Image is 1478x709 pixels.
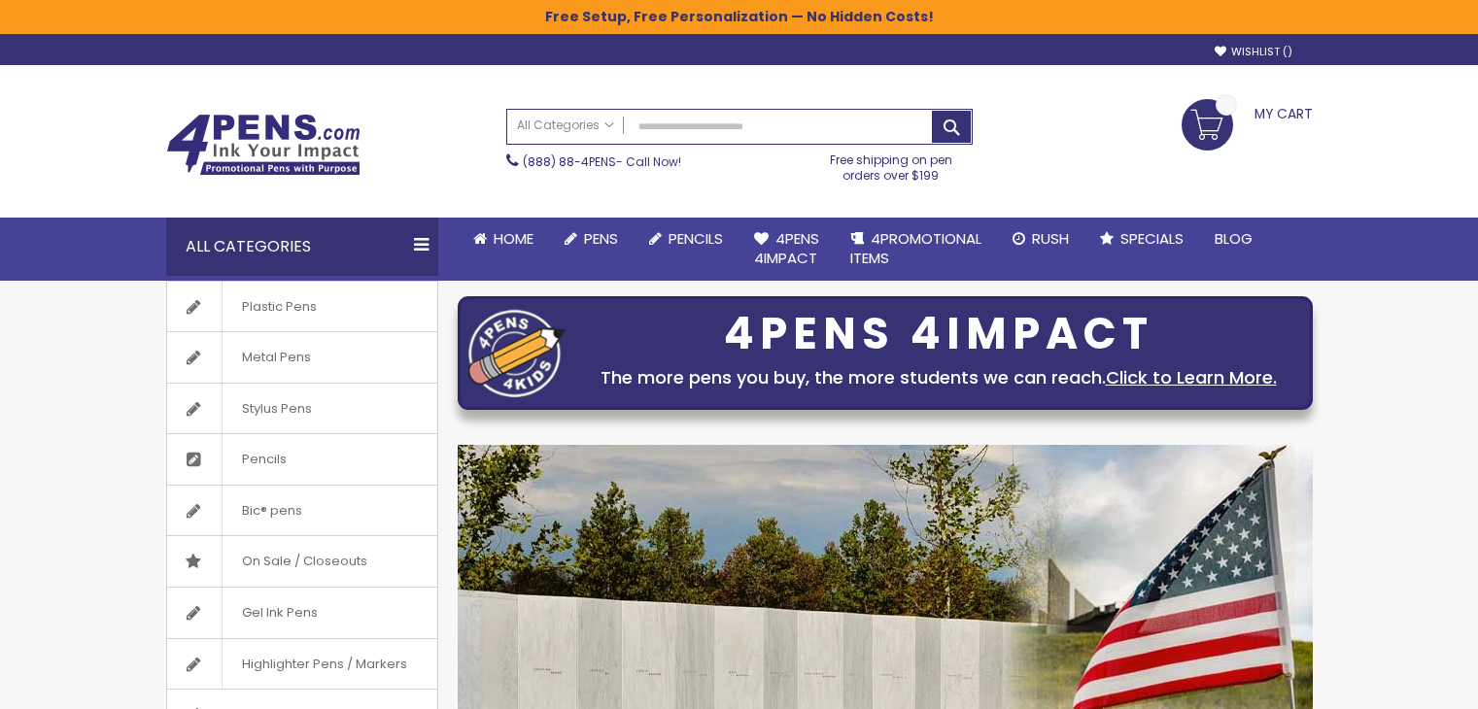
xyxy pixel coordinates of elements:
a: 4Pens4impact [739,218,835,281]
a: Home [458,218,549,260]
div: 4PENS 4IMPACT [575,314,1302,354]
a: Highlighter Pens / Markers [167,639,437,690]
span: Specials [1120,228,1184,249]
a: 4PROMOTIONALITEMS [835,218,997,281]
span: Rush [1032,228,1069,249]
span: Bic® pens [222,486,322,536]
span: 4PROMOTIONAL ITEMS [850,228,981,268]
span: On Sale / Closeouts [222,536,387,587]
a: On Sale / Closeouts [167,536,437,587]
a: Click to Learn More. [1106,365,1277,389]
a: Wishlist [1215,45,1292,59]
a: Blog [1199,218,1268,260]
a: Pencils [634,218,739,260]
a: Specials [1084,218,1199,260]
a: Pens [549,218,634,260]
span: 4Pens 4impact [754,228,819,268]
span: All Categories [517,118,614,133]
span: Highlighter Pens / Markers [222,639,427,690]
img: four_pen_logo.png [468,309,566,397]
span: Blog [1215,228,1253,249]
div: All Categories [166,218,438,276]
a: Bic® pens [167,486,437,536]
span: Home [494,228,533,249]
span: Stylus Pens [222,384,331,434]
span: Plastic Pens [222,282,336,332]
a: Pencils [167,434,437,485]
a: (888) 88-4PENS [523,153,616,170]
span: Pencils [222,434,306,485]
a: Gel Ink Pens [167,588,437,638]
a: Rush [997,218,1084,260]
a: All Categories [507,110,624,142]
span: Gel Ink Pens [222,588,337,638]
span: Pencils [669,228,723,249]
a: Stylus Pens [167,384,437,434]
span: Metal Pens [222,332,330,383]
a: Plastic Pens [167,282,437,332]
a: Metal Pens [167,332,437,383]
img: 4Pens Custom Pens and Promotional Products [166,114,361,176]
span: Pens [584,228,618,249]
div: Free shipping on pen orders over $199 [809,145,973,184]
span: - Call Now! [523,153,681,170]
div: The more pens you buy, the more students we can reach. [575,364,1302,391]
